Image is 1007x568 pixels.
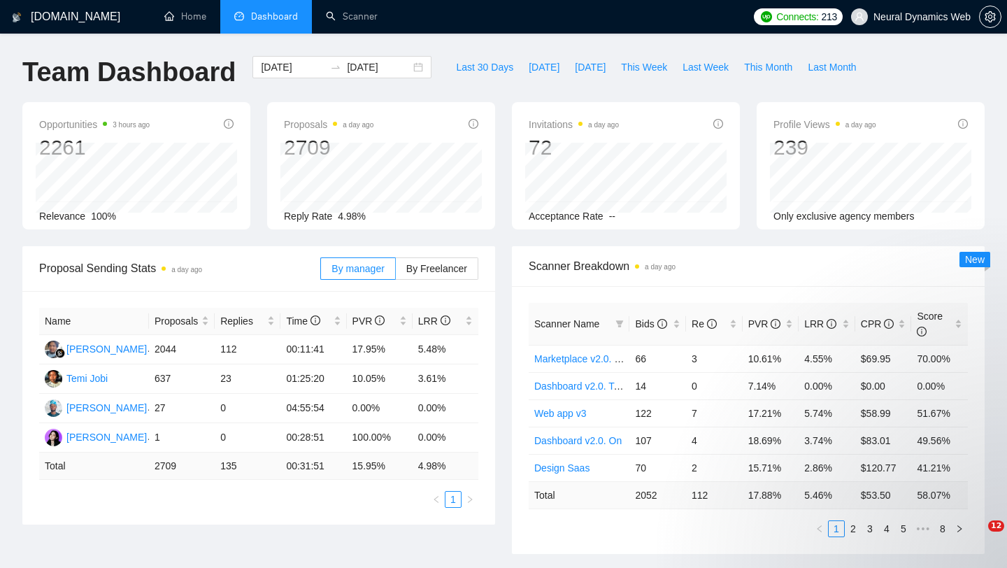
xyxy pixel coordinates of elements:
span: info-circle [224,119,234,129]
td: 4 [686,427,743,454]
span: PVR [748,318,781,329]
span: filter [613,313,627,334]
time: 3 hours ago [113,121,150,129]
span: info-circle [657,319,667,329]
img: logo [12,6,22,29]
td: 2052 [629,481,686,509]
td: 4.98 % [413,453,478,480]
span: info-circle [917,327,927,336]
div: 2709 [284,134,373,161]
span: Bids [635,318,666,329]
button: Last Month [800,56,864,78]
div: Temi Jobi [66,371,108,386]
span: By Freelancer [406,263,467,274]
span: right [466,495,474,504]
td: 00:31:51 [280,453,346,480]
td: 49.56% [911,427,968,454]
a: TTemi Jobi [45,372,108,383]
li: 1 [445,491,462,508]
td: 100.00% [347,423,413,453]
span: Connects: [776,9,818,24]
span: PVR [352,315,385,327]
td: 01:25:20 [280,364,346,394]
img: KK [45,429,62,446]
td: 112 [686,481,743,509]
span: info-circle [310,315,320,325]
span: info-circle [771,319,780,329]
a: 1 [445,492,461,507]
a: AS[PERSON_NAME] [45,343,147,354]
td: 14 [629,372,686,399]
span: 100% [91,211,116,222]
td: Total [529,481,629,509]
td: 7 [686,399,743,427]
button: This Week [613,56,675,78]
td: $83.01 [855,427,912,454]
span: Proposals [284,116,373,133]
span: Only exclusive agency members [773,211,915,222]
span: Relevance [39,211,85,222]
td: 107 [629,427,686,454]
img: T [45,370,62,388]
time: a day ago [645,263,676,271]
span: info-circle [713,119,723,129]
div: 2261 [39,134,150,161]
input: Start date [261,59,324,75]
a: Dashboard v2.0. On [534,435,622,446]
span: Scanner Breakdown [529,257,968,275]
td: $58.99 [855,399,912,427]
span: [DATE] [529,59,559,75]
a: homeHome [164,10,206,22]
div: 72 [529,134,619,161]
a: Marketplace v2.0. On [534,353,627,364]
td: $69.95 [855,345,912,372]
td: $0.00 [855,372,912,399]
span: This Week [621,59,667,75]
span: Opportunities [39,116,150,133]
td: 0.00% [413,423,478,453]
span: [DATE] [575,59,606,75]
time: a day ago [588,121,619,129]
span: Score [917,311,943,337]
td: 0.00% [347,394,413,423]
td: 0.00% [799,372,855,399]
span: Profile Views [773,116,876,133]
td: 00:11:41 [280,335,346,364]
span: info-circle [884,319,894,329]
td: 0.00% [911,372,968,399]
time: a day ago [343,121,373,129]
td: 5.48% [413,335,478,364]
td: 66 [629,345,686,372]
span: info-circle [469,119,478,129]
span: -- [609,211,615,222]
td: 5.74% [799,399,855,427]
span: 12 [988,520,1004,532]
span: info-circle [375,315,385,325]
span: left [432,495,441,504]
td: 70 [629,454,686,481]
span: By manager [331,263,384,274]
h1: Team Dashboard [22,56,236,89]
a: searchScanner [326,10,378,22]
td: 17.21% [743,399,799,427]
td: 135 [215,453,280,480]
td: 0.00% [413,394,478,423]
td: 51.67% [911,399,968,427]
div: [PERSON_NAME] [66,341,147,357]
td: 00:28:51 [280,423,346,453]
div: 239 [773,134,876,161]
img: gigradar-bm.png [55,348,65,358]
button: setting [979,6,1001,28]
span: Last 30 Days [456,59,513,75]
span: to [330,62,341,73]
td: 17.95% [347,335,413,364]
td: 0 [686,372,743,399]
td: 7.14% [743,372,799,399]
button: [DATE] [567,56,613,78]
td: 112 [215,335,280,364]
span: info-circle [958,119,968,129]
td: 10.61% [743,345,799,372]
button: This Month [736,56,800,78]
img: AS [45,341,62,358]
div: [PERSON_NAME] [66,400,147,416]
